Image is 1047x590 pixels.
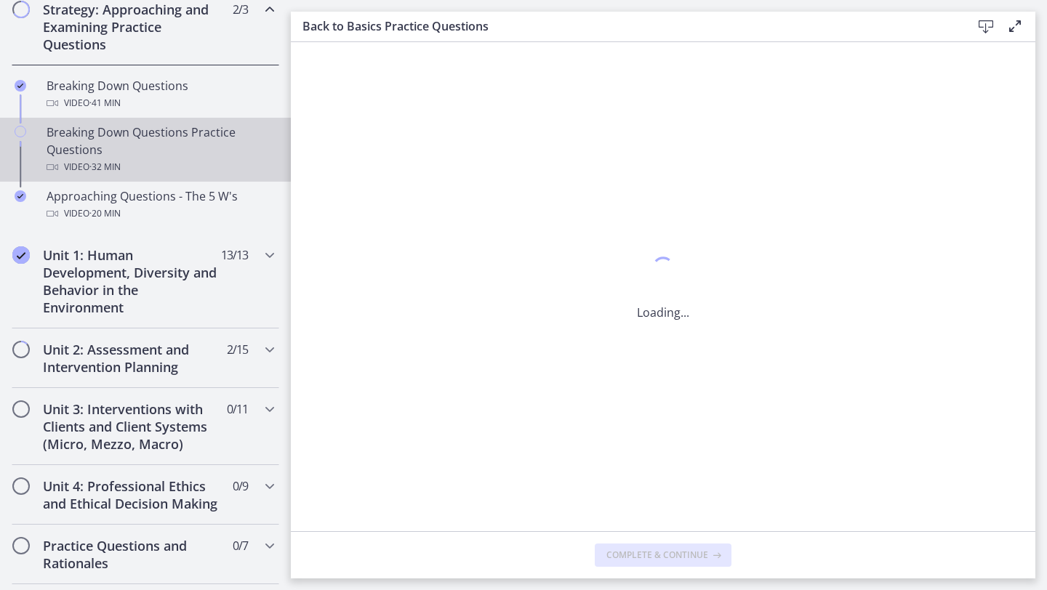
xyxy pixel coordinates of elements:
span: 13 / 13 [221,246,248,264]
h3: Back to Basics Practice Questions [302,17,948,35]
h2: Unit 3: Interventions with Clients and Client Systems (Micro, Mezzo, Macro) [43,400,220,453]
span: 0 / 9 [233,477,248,495]
span: · 41 min [89,94,121,112]
p: Loading... [637,304,689,321]
h2: Strategy: Approaching and Examining Practice Questions [43,1,220,53]
div: Video [47,94,273,112]
h2: Practice Questions and Rationales [43,537,220,572]
button: Complete & continue [595,543,731,567]
div: 1 [637,253,689,286]
span: Complete & continue [606,549,708,561]
div: Video [47,205,273,222]
span: 0 / 11 [227,400,248,418]
i: Completed [12,246,30,264]
i: Completed [15,190,26,202]
i: Completed [15,80,26,92]
span: · 32 min [89,158,121,176]
h2: Unit 4: Professional Ethics and Ethical Decision Making [43,477,220,512]
span: 0 / 7 [233,537,248,554]
div: Breaking Down Questions [47,77,273,112]
div: Video [47,158,273,176]
div: Breaking Down Questions Practice Questions [47,124,273,176]
h2: Unit 2: Assessment and Intervention Planning [43,341,220,376]
span: 2 / 15 [227,341,248,358]
span: · 20 min [89,205,121,222]
h2: Unit 1: Human Development, Diversity and Behavior in the Environment [43,246,220,316]
span: 2 / 3 [233,1,248,18]
div: Approaching Questions - The 5 W's [47,187,273,222]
